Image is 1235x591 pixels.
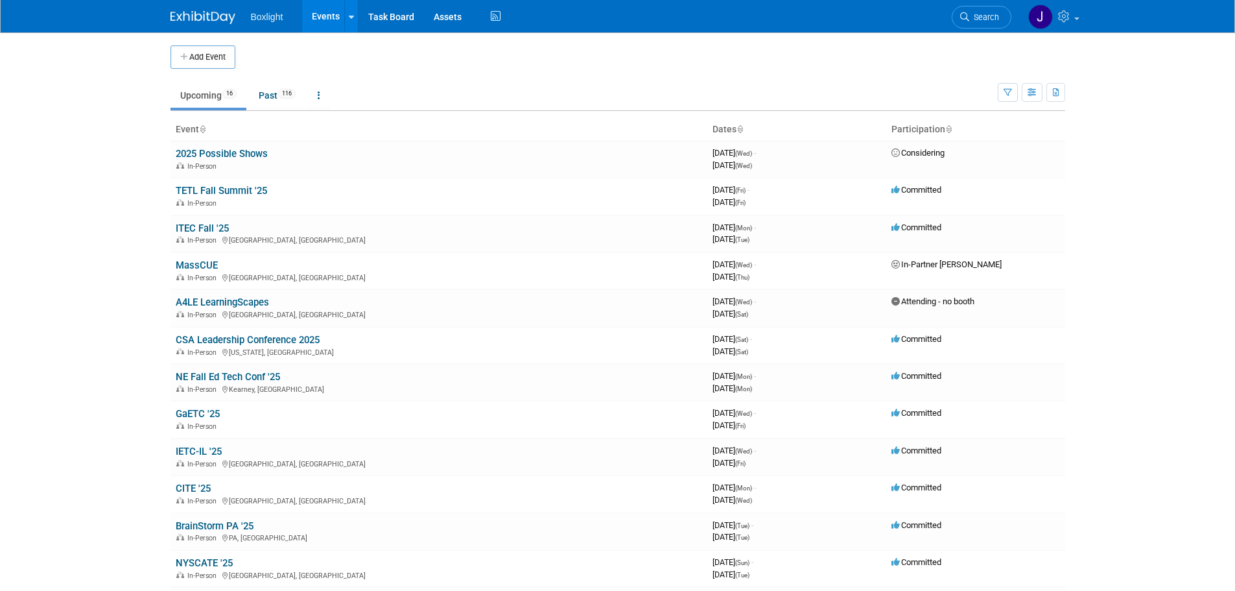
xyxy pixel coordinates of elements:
[712,148,756,158] span: [DATE]
[176,408,220,420] a: GaETC '25
[176,385,184,392] img: In-Person Event
[712,160,752,170] span: [DATE]
[735,460,746,467] span: (Fri)
[171,11,235,24] img: ExhibitDay
[735,311,748,318] span: (Sat)
[1028,5,1053,29] img: Jean Knight
[176,497,184,503] img: In-Person Event
[176,272,702,282] div: [GEOGRAPHIC_DATA], [GEOGRAPHIC_DATA]
[278,89,296,99] span: 116
[176,185,267,197] a: TETL Fall Summit '25
[891,223,941,232] span: Committed
[754,446,756,455] span: -
[187,497,220,505] span: In-Person
[735,422,746,429] span: (Fri)
[176,383,702,394] div: Kearney, [GEOGRAPHIC_DATA]
[712,532,749,542] span: [DATE]
[712,185,749,195] span: [DATE]
[171,119,707,141] th: Event
[891,520,941,530] span: Committed
[176,460,184,466] img: In-Person Event
[187,385,220,394] span: In-Person
[735,150,752,157] span: (Wed)
[735,559,749,566] span: (Sun)
[176,371,280,383] a: NE Fall Ed Tech Conf '25
[891,371,941,381] span: Committed
[735,485,752,492] span: (Mon)
[969,12,999,22] span: Search
[712,557,753,567] span: [DATE]
[891,408,941,418] span: Committed
[712,309,748,319] span: [DATE]
[891,446,941,455] span: Committed
[735,572,749,579] span: (Tue)
[735,385,752,392] span: (Mon)
[735,274,749,281] span: (Thu)
[712,408,756,418] span: [DATE]
[176,422,184,429] img: In-Person Event
[891,185,941,195] span: Committed
[751,520,753,530] span: -
[187,199,220,208] span: In-Person
[176,311,184,317] img: In-Person Event
[712,483,756,492] span: [DATE]
[891,259,1002,269] span: In-Partner [PERSON_NAME]
[187,348,220,357] span: In-Person
[249,83,305,108] a: Past116
[747,185,749,195] span: -
[712,259,756,269] span: [DATE]
[171,45,235,69] button: Add Event
[176,199,184,206] img: In-Person Event
[891,483,941,492] span: Committed
[735,348,748,356] span: (Sat)
[735,497,752,504] span: (Wed)
[199,124,206,134] a: Sort by Event Name
[176,148,268,160] a: 2025 Possible Shows
[187,274,220,282] span: In-Person
[735,336,748,343] span: (Sat)
[176,446,222,457] a: IETC-IL '25
[712,446,756,455] span: [DATE]
[712,346,748,356] span: [DATE]
[712,223,756,232] span: [DATE]
[736,124,743,134] a: Sort by Start Date
[176,223,229,234] a: ITEC Fall '25
[176,236,184,243] img: In-Person Event
[945,124,952,134] a: Sort by Participation Type
[891,334,941,344] span: Committed
[176,570,702,580] div: [GEOGRAPHIC_DATA], [GEOGRAPHIC_DATA]
[754,296,756,306] span: -
[712,495,752,505] span: [DATE]
[891,296,974,306] span: Attending - no booth
[754,371,756,381] span: -
[171,83,246,108] a: Upcoming16
[176,296,269,308] a: A4LE LearningScapes
[712,570,749,579] span: [DATE]
[176,259,218,271] a: MassCUE
[735,534,749,541] span: (Tue)
[712,383,752,393] span: [DATE]
[176,234,702,245] div: [GEOGRAPHIC_DATA], [GEOGRAPHIC_DATA]
[735,224,752,232] span: (Mon)
[712,234,749,244] span: [DATE]
[251,12,283,22] span: Boxlight
[712,458,746,468] span: [DATE]
[712,272,749,282] span: [DATE]
[754,408,756,418] span: -
[707,119,886,141] th: Dates
[750,334,752,344] span: -
[754,223,756,232] span: -
[176,274,184,280] img: In-Person Event
[712,197,746,207] span: [DATE]
[187,311,220,319] span: In-Person
[735,410,752,417] span: (Wed)
[735,373,752,380] span: (Mon)
[735,522,749,529] span: (Tue)
[187,162,220,171] span: In-Person
[176,458,702,468] div: [GEOGRAPHIC_DATA], [GEOGRAPHIC_DATA]
[751,557,753,567] span: -
[735,236,749,243] span: (Tue)
[176,162,184,169] img: In-Person Event
[222,89,237,99] span: 16
[735,261,752,269] span: (Wed)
